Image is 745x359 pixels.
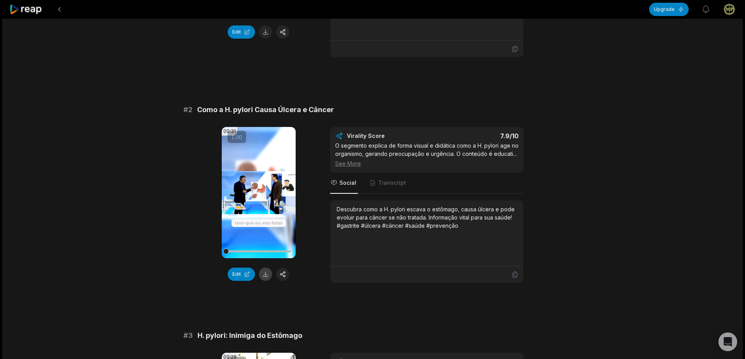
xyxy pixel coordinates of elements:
span: # 3 [183,330,193,341]
span: H. pylori: Inimiga do Estômago [197,330,302,341]
button: Upgrade [649,3,689,16]
div: See More [335,159,519,168]
span: Como a H. pylori Causa Úlcera e Câncer [197,104,334,115]
video: Your browser does not support mp4 format. [222,127,296,258]
nav: Tabs [330,173,524,194]
span: Transcript [378,179,406,187]
div: 7.9 /10 [434,132,519,140]
span: Social [339,179,356,187]
button: Edit [228,25,255,39]
div: O segmento explica de forma visual e didática como a H. pylori age no organismo, gerando preocupa... [335,141,519,168]
button: Edit [228,268,255,281]
div: Open Intercom Messenger [718,332,737,351]
span: # 2 [183,104,192,115]
div: Descubra como a H. pylori escava o estômago, causa úlcera e pode evoluir para câncer se não trata... [337,205,517,230]
div: Virality Score [347,132,431,140]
